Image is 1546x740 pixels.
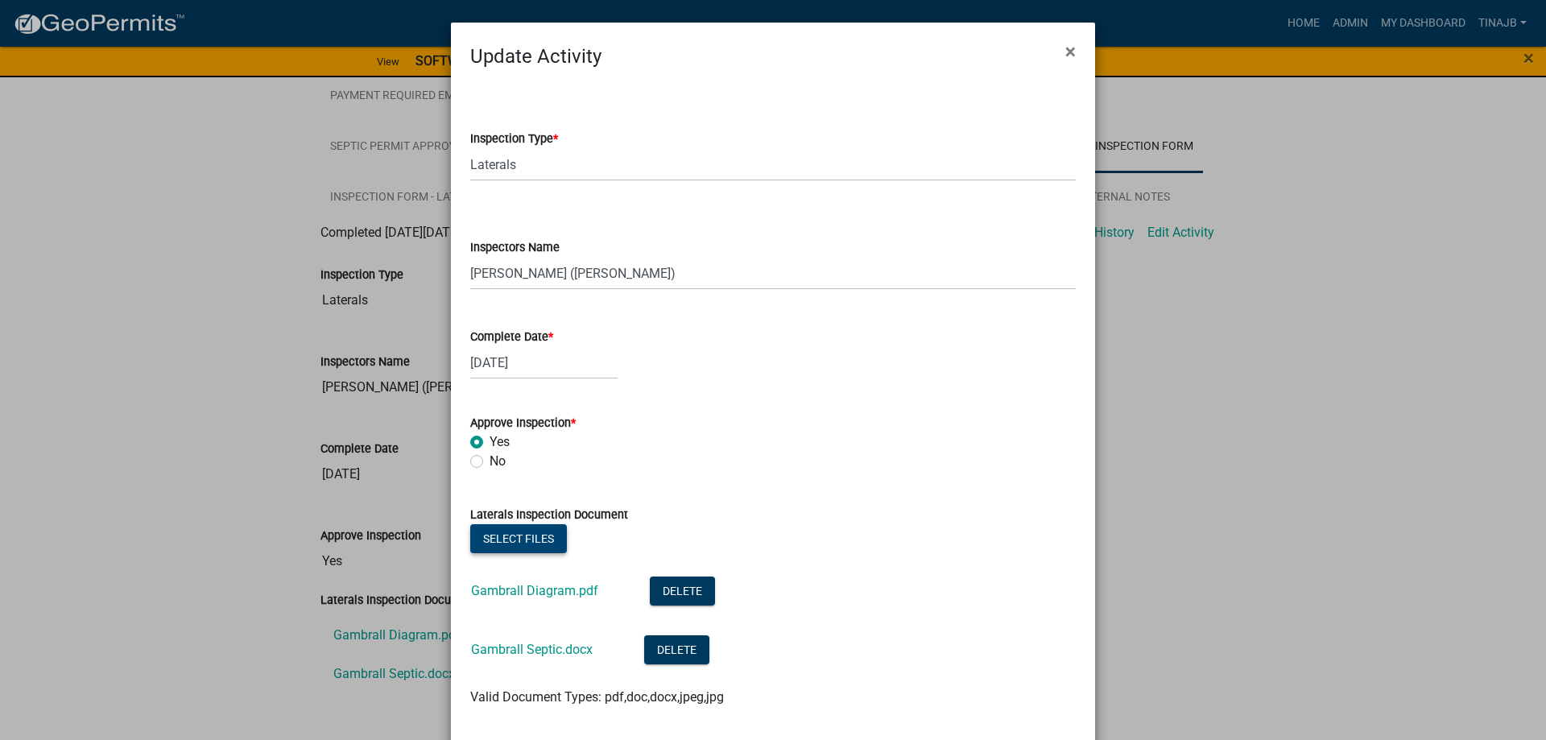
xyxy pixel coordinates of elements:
label: Approve Inspection [470,418,576,429]
button: Select files [470,524,567,553]
label: Inspectors Name [470,242,560,254]
label: No [490,452,506,471]
h4: Update Activity [470,42,601,71]
wm-modal-confirm: Delete Document [650,585,715,600]
label: Laterals Inspection Document [470,510,628,521]
span: × [1065,40,1076,63]
button: Delete [644,635,709,664]
wm-modal-confirm: Delete Document [644,643,709,659]
label: Yes [490,432,510,452]
a: Gambrall Septic.docx [471,642,593,657]
button: Close [1052,29,1089,74]
input: mm/dd/yyyy [470,346,618,379]
span: Valid Document Types: pdf,doc,docx,jpeg,jpg [470,689,724,705]
label: Inspection Type [470,134,558,145]
a: Gambrall Diagram.pdf [471,583,598,598]
label: Complete Date [470,332,553,343]
button: Delete [650,577,715,606]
